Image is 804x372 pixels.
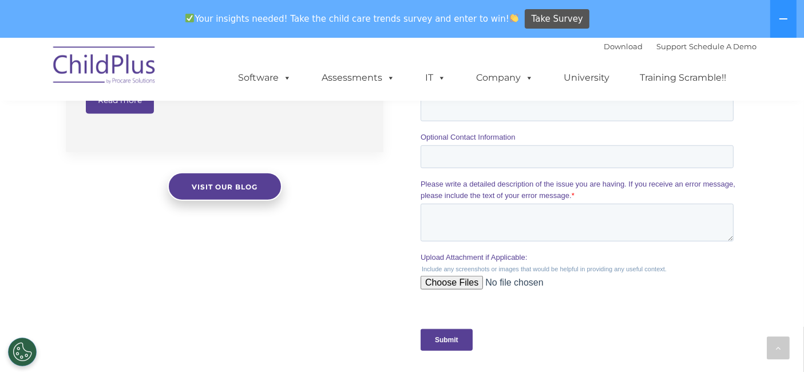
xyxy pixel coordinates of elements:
[465,66,545,89] a: Company
[629,66,738,89] a: Training Scramble!!
[159,122,208,131] span: Phone number
[47,38,162,96] img: ChildPlus by Procare Solutions
[192,183,258,191] span: Visit our blog
[414,66,458,89] a: IT
[185,14,194,22] img: ✅
[657,42,687,51] a: Support
[525,9,589,29] a: Take Survey
[532,9,583,29] span: Take Survey
[8,338,37,366] button: Cookies Settings
[159,76,194,84] span: Last name
[553,66,621,89] a: University
[604,42,643,51] a: Download
[181,7,524,30] span: Your insights needed! Take the child care trends survey and enter to win!
[604,42,757,51] font: |
[227,66,303,89] a: Software
[690,42,757,51] a: Schedule A Demo
[168,172,282,201] a: Visit our blog
[311,66,407,89] a: Assessments
[510,14,518,22] img: 👏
